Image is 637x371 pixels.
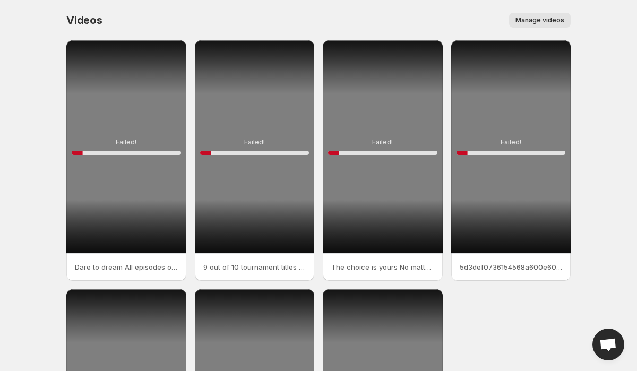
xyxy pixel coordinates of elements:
span: Videos [66,14,102,27]
a: Open chat [592,329,624,360]
p: Failed! [372,138,393,146]
p: Failed! [116,138,136,146]
p: Dare to dream All episodes of Breaking4 are now streaming [75,262,178,272]
p: Failed! [501,138,521,146]
p: 5d3def0736154568a600e60704c6ad5d [460,262,563,272]
p: Failed! [244,138,265,146]
button: Manage videos [509,13,571,28]
p: 9 out of 10 tournament titles 5 wins in a row The Canarinha flies to the topagain But theres no s... [203,262,306,272]
span: Manage videos [515,16,564,24]
p: The choice is yours No matter what youre running more Run in the all-new Pegasus Vomero and Struc... [331,262,434,272]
